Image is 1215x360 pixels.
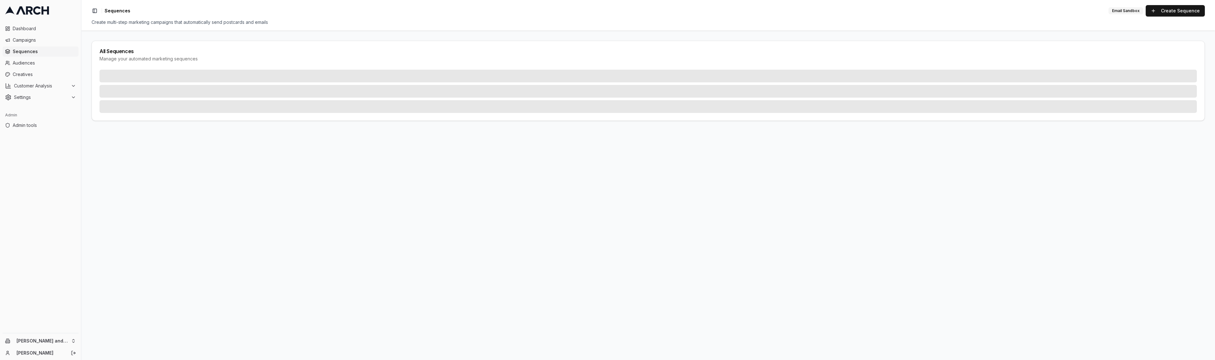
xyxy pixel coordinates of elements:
[13,60,76,66] span: Audiences
[13,48,76,55] span: Sequences
[3,46,79,57] a: Sequences
[3,110,79,120] div: Admin
[3,69,79,80] a: Creatives
[14,94,68,100] span: Settings
[17,338,68,344] span: [PERSON_NAME] and Sons
[3,24,79,34] a: Dashboard
[13,37,76,43] span: Campaigns
[1109,7,1143,14] div: Email Sandbox
[13,122,76,128] span: Admin tools
[105,8,130,14] span: Sequences
[3,58,79,68] a: Audiences
[100,49,1197,54] div: All Sequences
[14,83,68,89] span: Customer Analysis
[105,8,130,14] nav: breadcrumb
[3,120,79,130] a: Admin tools
[1146,5,1205,17] a: Create Sequence
[13,25,76,32] span: Dashboard
[3,81,79,91] button: Customer Analysis
[92,19,1205,25] div: Create multi-step marketing campaigns that automatically send postcards and emails
[3,35,79,45] a: Campaigns
[13,71,76,78] span: Creatives
[69,349,78,357] button: Log out
[3,336,79,346] button: [PERSON_NAME] and Sons
[100,56,1197,62] div: Manage your automated marketing sequences
[3,92,79,102] button: Settings
[17,350,64,356] a: [PERSON_NAME]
